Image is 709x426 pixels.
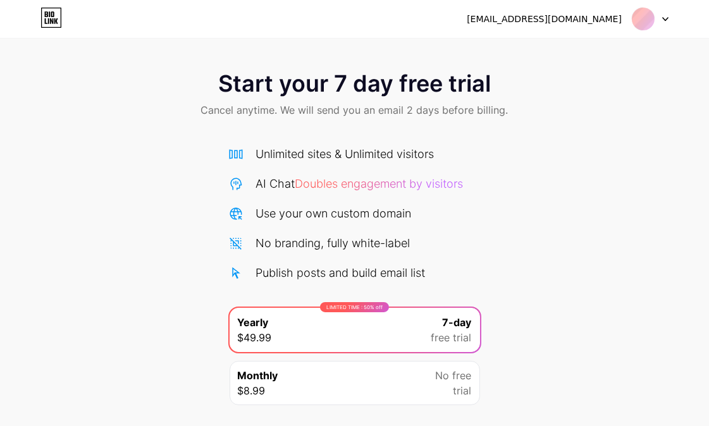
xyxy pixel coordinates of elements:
div: Use your own custom domain [256,205,412,222]
span: free trial [431,330,472,345]
span: trial [453,383,472,398]
span: $49.99 [238,330,272,345]
span: Doubles engagement by visitors [295,177,464,190]
div: AI Chat [256,175,464,192]
div: No branding, fully white-label [256,234,410,252]
span: Start your 7 day free trial [218,71,491,96]
div: Publish posts and build email list [256,264,426,281]
span: Cancel anytime. We will send you an email 2 days before billing. [201,102,509,118]
div: LIMITED TIME : 50% off [320,302,389,312]
div: [EMAIL_ADDRESS][DOMAIN_NAME] [467,13,622,26]
div: Unlimited sites & Unlimited visitors [256,145,435,162]
span: 7-day [443,315,472,330]
span: No free [436,368,472,383]
span: $8.99 [238,383,266,398]
span: Monthly [238,368,278,383]
span: Yearly [238,315,269,330]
